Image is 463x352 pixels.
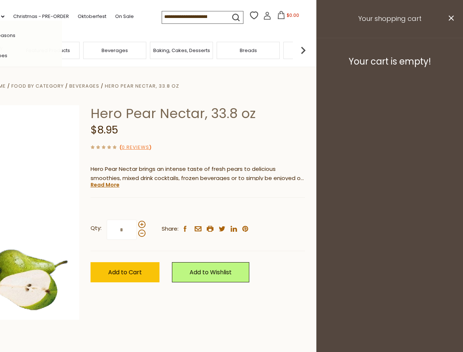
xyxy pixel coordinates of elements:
span: Add to Cart [108,268,142,276]
a: Beverages [69,82,99,89]
a: Food By Category [11,82,64,89]
button: $0.00 [273,11,304,22]
a: On Sale [115,12,134,21]
p: Hero Pear Nectar brings an intense taste of fresh pears to delicious smoothies, mixed drink cockt... [91,165,305,183]
button: Add to Cart [91,262,159,282]
a: Oktoberfest [78,12,106,21]
span: $0.00 [287,12,299,18]
span: Share: [162,224,179,234]
h3: Your cart is empty! [326,56,454,67]
img: next arrow [296,43,310,58]
a: Christmas - PRE-ORDER [13,12,69,21]
h1: Hero Pear Nectar, 33.8 oz [91,105,305,122]
a: Add to Wishlist [172,262,249,282]
a: Beverages [102,48,128,53]
a: Baking, Cakes, Desserts [153,48,210,53]
strong: Qty: [91,224,102,233]
span: ( ) [120,144,151,151]
span: $8.95 [91,123,118,137]
input: Qty: [107,220,137,240]
a: Read More [91,181,120,188]
a: 0 Reviews [122,144,149,151]
a: Breads [240,48,257,53]
a: Hero Pear Nectar, 33.8 oz [105,82,179,89]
